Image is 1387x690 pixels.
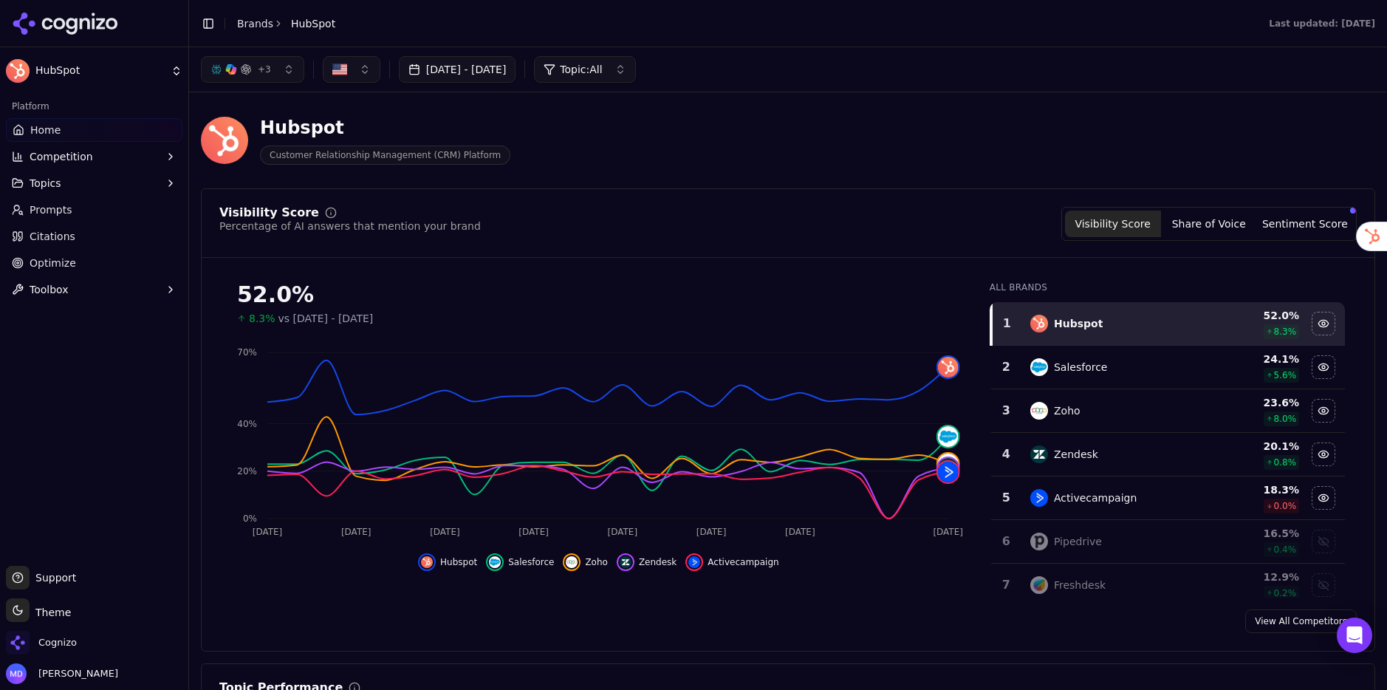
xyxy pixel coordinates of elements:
button: Hide activecampaign data [685,553,778,571]
span: HubSpot [291,16,335,31]
button: Show pipedrive data [1312,530,1335,553]
span: Optimize [30,256,76,270]
img: zendesk [620,556,631,568]
span: HubSpot [35,64,165,78]
img: activecampaign [1030,489,1048,507]
span: Activecampaign [708,556,778,568]
div: 1 [999,315,1016,332]
img: hubspot [938,357,959,378]
tr: 7freshdeskFreshdesk12.9%0.2%Show freshdesk data [991,564,1345,607]
span: 8.3 % [1274,326,1297,338]
tspan: [DATE] [933,527,963,537]
tr: 5activecampaignActivecampaign18.3%0.0%Hide activecampaign data [991,476,1345,520]
span: Topics [30,176,61,191]
span: Prompts [30,202,72,217]
tr: 4zendeskZendesk20.1%0.8%Hide zendesk data [991,433,1345,476]
div: Activecampaign [1054,491,1137,505]
img: hubspot [421,556,433,568]
a: Brands [237,18,273,30]
button: Hide zendesk data [1312,443,1335,466]
img: salesforce [938,426,959,447]
button: Hide salesforce data [1312,355,1335,379]
button: Visibility Score [1065,211,1161,237]
a: Citations [6,225,182,248]
span: Customer Relationship Management (CRM) Platform [260,146,510,165]
button: Open organization switcher [6,631,77,655]
tspan: [DATE] [341,527,371,537]
img: salesforce [1030,358,1048,376]
span: 0.0 % [1274,500,1297,512]
a: Home [6,118,182,142]
div: Hubspot [1054,316,1103,331]
div: Salesforce [1054,360,1108,375]
img: Melissa Dowd [6,663,27,684]
span: 0.4 % [1274,544,1297,556]
span: Zendesk [639,556,677,568]
div: Visibility Score [219,207,319,219]
tspan: 20% [237,466,257,476]
div: 23.6 % [1208,395,1299,410]
div: Last updated: [DATE] [1269,18,1375,30]
img: HubSpot [6,59,30,83]
div: Open Intercom Messenger [1337,618,1372,653]
button: Hide zendesk data [617,553,677,571]
button: Hide salesforce data [486,553,554,571]
span: 0.8 % [1274,457,1297,468]
button: Topics [6,171,182,195]
span: 5.6 % [1274,369,1297,381]
div: All Brands [990,281,1345,293]
span: Salesforce [508,556,554,568]
button: Show freshdesk data [1312,573,1335,597]
span: Competition [30,149,93,164]
div: Percentage of AI answers that mention your brand [219,219,481,233]
img: zendesk [938,457,959,478]
span: Home [30,123,61,137]
tspan: [DATE] [253,527,283,537]
tr: 2salesforceSalesforce24.1%5.6%Hide salesforce data [991,346,1345,389]
tr: 6pipedrivePipedrive16.5%0.4%Show pipedrive data [991,520,1345,564]
a: Prompts [6,198,182,222]
tr: 1hubspotHubspot52.0%8.3%Hide hubspot data [991,302,1345,346]
div: 52.0 % [1208,308,1299,323]
button: [DATE] - [DATE] [399,56,516,83]
div: 5 [997,489,1016,507]
button: Competition [6,145,182,168]
img: US [332,62,347,77]
span: Toolbox [30,282,69,297]
tspan: [DATE] [608,527,638,537]
div: 24.1 % [1208,352,1299,366]
button: Hide hubspot data [1312,312,1335,335]
tspan: 0% [243,513,257,524]
span: Citations [30,229,75,244]
tspan: 40% [237,419,257,429]
div: Pipedrive [1054,534,1102,549]
button: Hide hubspot data [418,553,477,571]
span: [PERSON_NAME] [32,667,118,680]
img: zoho [566,556,578,568]
img: activecampaign [938,462,959,482]
div: 2 [997,358,1016,376]
span: vs [DATE] - [DATE] [278,311,374,326]
div: 16.5 % [1208,526,1299,541]
span: Topic: All [560,62,602,77]
tspan: [DATE] [785,527,815,537]
div: 6 [997,533,1016,550]
div: 18.3 % [1208,482,1299,497]
img: pipedrive [1030,533,1048,550]
nav: breadcrumb [237,16,335,31]
div: 3 [997,402,1016,420]
button: Hide zoho data [1312,399,1335,423]
div: Platform [6,95,182,118]
span: + 3 [258,64,271,75]
div: 12.9 % [1208,570,1299,584]
div: Hubspot [260,116,510,140]
div: 4 [997,445,1016,463]
img: HubSpot [201,117,248,164]
button: Open user button [6,663,118,684]
a: View All Competitors [1245,609,1357,633]
img: zoho [938,454,959,474]
div: Freshdesk [1054,578,1106,592]
span: 0.2 % [1274,587,1297,599]
tspan: [DATE] [518,527,549,537]
button: Hide activecampaign data [1312,486,1335,510]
